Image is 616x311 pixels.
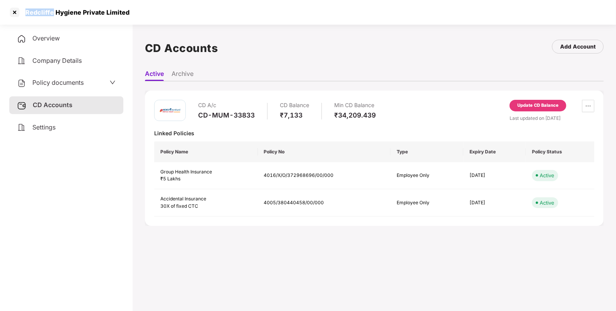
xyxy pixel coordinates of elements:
h1: CD Accounts [145,40,218,57]
th: Policy Name [154,141,258,162]
div: Min CD Balance [334,100,376,111]
div: Add Account [560,42,596,51]
div: Active [540,199,554,207]
button: ellipsis [582,100,594,112]
th: Policy No [258,141,391,162]
span: down [109,79,116,86]
div: Update CD Balance [517,102,559,109]
th: Expiry Date [463,141,526,162]
div: Employee Only [397,199,457,207]
div: CD-MUM-33833 [198,111,255,119]
span: Policy documents [32,79,84,86]
td: [DATE] [463,189,526,217]
td: [DATE] [463,162,526,190]
li: Archive [172,70,194,81]
span: Settings [32,123,56,131]
div: Group Health Insurance [160,168,252,176]
img: svg+xml;base64,PHN2ZyB4bWxucz0iaHR0cDovL3d3dy53My5vcmcvMjAwMC9zdmciIHdpZHRoPSIyNCIgaGVpZ2h0PSIyNC... [17,79,26,88]
div: Last updated on [DATE] [510,114,594,122]
span: ellipsis [582,103,594,109]
span: ₹5 Lakhs [160,176,180,182]
span: CD Accounts [33,101,72,109]
span: Overview [32,34,60,42]
div: ₹34,209.439 [334,111,376,119]
img: svg+xml;base64,PHN2ZyB4bWxucz0iaHR0cDovL3d3dy53My5vcmcvMjAwMC9zdmciIHdpZHRoPSIyNCIgaGVpZ2h0PSIyNC... [17,123,26,132]
td: 4005/380440458/00/000 [258,189,391,217]
img: svg+xml;base64,PHN2ZyB4bWxucz0iaHR0cDovL3d3dy53My5vcmcvMjAwMC9zdmciIHdpZHRoPSIyNCIgaGVpZ2h0PSIyNC... [17,34,26,44]
div: Active [540,171,554,179]
li: Active [145,70,164,81]
img: svg+xml;base64,PHN2ZyB4bWxucz0iaHR0cDovL3d3dy53My5vcmcvMjAwMC9zdmciIHdpZHRoPSIyNCIgaGVpZ2h0PSIyNC... [17,56,26,66]
div: Linked Policies [154,129,594,137]
td: 4016/X/O/372968696/00/000 [258,162,391,190]
div: ₹7,133 [280,111,309,119]
img: icici.png [158,106,182,114]
div: CD Balance [280,100,309,111]
div: Redcliffe Hygiene Private Limited [21,8,130,16]
th: Policy Status [526,141,594,162]
div: CD A/c [198,100,255,111]
span: Company Details [32,57,82,64]
div: Accidental Insurance [160,195,252,203]
th: Type [390,141,463,162]
div: Employee Only [397,172,457,179]
span: 30X of fixed CTC [160,203,198,209]
img: svg+xml;base64,PHN2ZyB3aWR0aD0iMjUiIGhlaWdodD0iMjQiIHZpZXdCb3g9IjAgMCAyNSAyNCIgZmlsbD0ibm9uZSIgeG... [17,101,27,110]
